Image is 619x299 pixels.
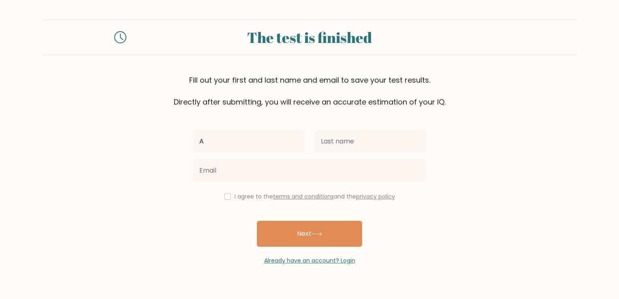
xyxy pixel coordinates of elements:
[193,159,426,182] input: Email
[42,75,577,107] div: Fill out your first and last name and email to save your test results. Directly after submitting,...
[235,192,395,201] label: I agree to the and the
[314,130,426,153] input: Last name
[257,221,362,247] button: Next
[264,256,355,265] a: Already have an account? Login
[193,130,305,153] input: First name
[273,192,334,201] a: terms and conditions
[356,192,395,201] a: privacy policy
[136,26,483,48] div: The test is finished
